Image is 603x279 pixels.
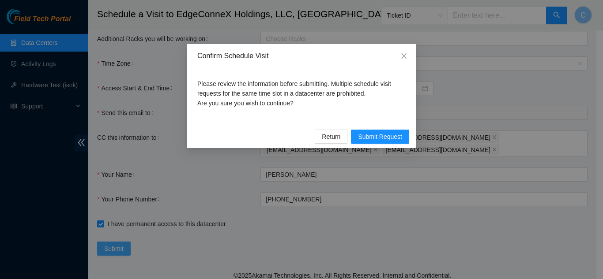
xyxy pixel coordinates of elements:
[358,132,402,141] span: Submit Request
[197,51,406,61] div: Confirm Schedule Visit
[392,44,416,69] button: Close
[315,130,347,144] button: Return
[197,79,406,108] p: Please review the information before submitting. Multiple schedule visit requests for the same ti...
[400,52,407,60] span: close
[351,130,409,144] button: Submit Request
[322,132,340,141] span: Return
